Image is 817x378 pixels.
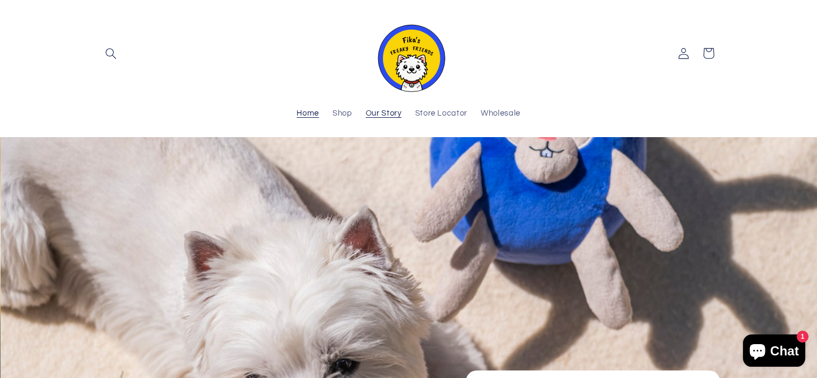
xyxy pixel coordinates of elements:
a: Home [290,102,326,126]
a: Store Locator [408,102,474,126]
img: Fika's Freaky Friends [371,15,446,92]
a: Fika's Freaky Friends [367,11,451,96]
span: Our Story [366,109,402,119]
a: Wholesale [474,102,527,126]
span: Shop [332,109,352,119]
span: Store Locator [415,109,467,119]
span: Wholesale [481,109,520,119]
span: Home [297,109,319,119]
a: Shop [326,102,359,126]
summary: Search [98,41,123,66]
inbox-online-store-chat: Shopify online store chat [740,334,808,369]
a: Our Story [359,102,408,126]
